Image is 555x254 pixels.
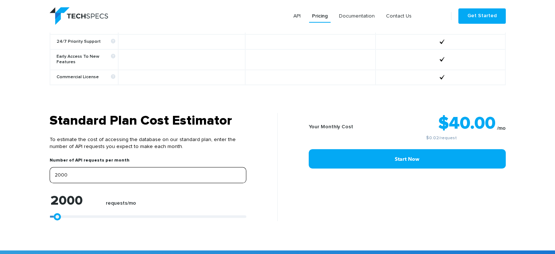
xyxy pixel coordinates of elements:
img: logo [50,7,108,25]
label: Number of API requests per month [50,158,130,167]
input: Enter your expected number of API requests [50,167,246,183]
a: Get Started [458,8,506,24]
strong: $40.00 [438,115,496,132]
a: API [290,10,304,23]
a: $0.02 [426,136,439,140]
b: Commercial License [57,75,115,80]
b: Your Monthly Cost [309,124,353,129]
label: requests/mo [106,200,136,210]
a: Start Now [309,149,506,168]
a: Pricing [309,10,331,23]
p: To estimate the cost of accessing the database on our standard plan, enter the number of API requ... [50,129,246,158]
a: Contact Us [383,10,415,23]
h3: Standard Plan Cost Estimator [50,113,246,129]
sub: /mo [497,126,506,131]
b: Early Access To New Features [57,54,115,65]
small: /request [378,136,506,140]
b: 24/7 Priority Support [57,39,115,45]
a: Documentation [336,10,378,23]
